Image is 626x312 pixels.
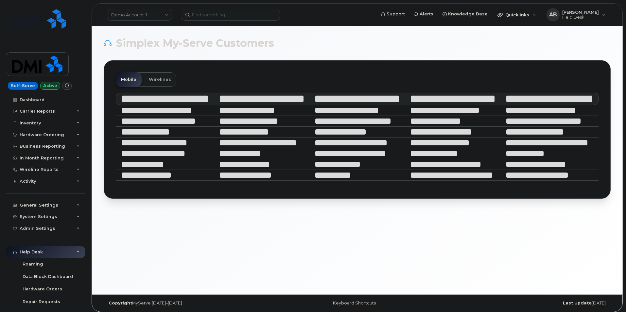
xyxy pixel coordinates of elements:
[333,301,376,305] a: Keyboard Shortcuts
[442,301,611,306] div: [DATE]
[109,301,132,305] strong: Copyright
[144,72,176,87] a: Wirelines
[104,301,273,306] div: MyServe [DATE]–[DATE]
[116,38,274,48] span: Simplex My-Serve Customers
[563,301,592,305] strong: Last Update
[116,72,142,87] a: Mobile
